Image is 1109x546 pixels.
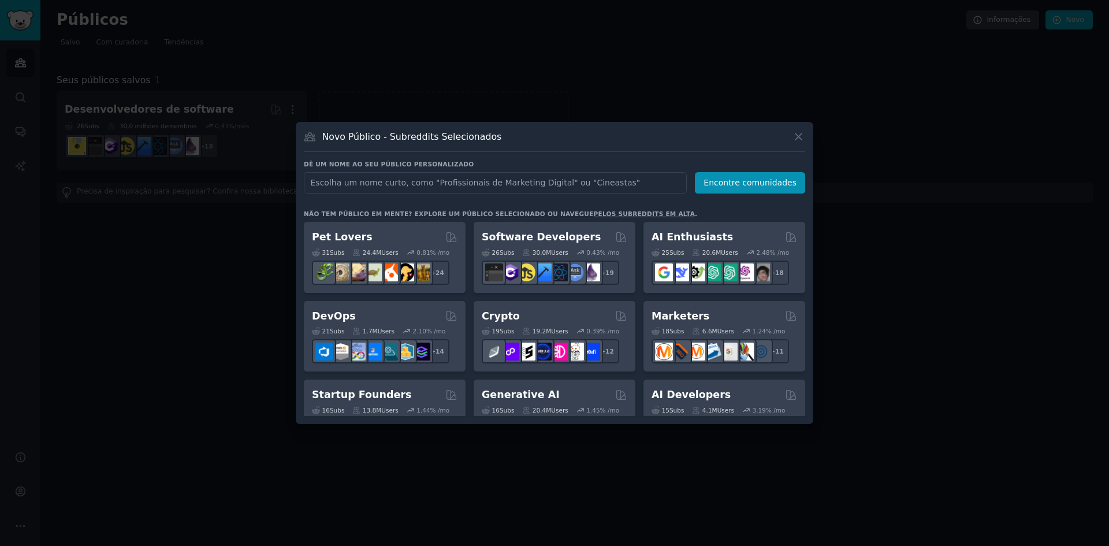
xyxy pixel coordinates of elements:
[315,343,333,361] img: azuredevops
[315,263,333,281] img: herpetology
[380,343,398,361] img: platformengineering
[352,406,398,414] div: 13.8M Users
[566,343,584,361] img: CryptoNews
[348,343,366,361] img: Docker_DevOps
[586,248,619,257] div: 0.43 % /mo
[652,248,684,257] div: 25 Sub s
[595,339,619,363] div: + 12
[482,309,520,324] h2: Crypto
[322,131,502,142] font: Novo Público - Subreddits Selecionados
[413,327,446,335] div: 2.10 % /mo
[534,263,552,281] img: iOSProgramming
[518,343,535,361] img: ethstaker
[687,343,705,361] img: AskMarketing
[692,327,734,335] div: 6.6M Users
[671,263,689,281] img: DeepSeek
[304,210,594,217] font: Não tem público em mente? Explore um público selecionado ou navegue
[312,248,344,257] div: 31 Sub s
[736,343,754,361] img: MarketingResearch
[312,406,344,414] div: 16 Sub s
[501,263,519,281] img: csharp
[312,230,373,244] h2: Pet Lovers
[652,388,731,402] h2: AI Developers
[692,406,734,414] div: 4.1M Users
[704,263,721,281] img: chatgpt_promptDesign
[652,327,684,335] div: 18 Sub s
[482,388,560,402] h2: Generative AI
[586,327,619,335] div: 0.39 % /mo
[364,263,382,281] img: turtle
[364,343,382,361] img: DevOpsLinks
[396,343,414,361] img: aws_cdk
[312,388,411,402] h2: Startup Founders
[582,263,600,281] img: elixir
[550,343,568,361] img: defiblockchain
[482,406,514,414] div: 16 Sub s
[756,248,789,257] div: 2.48 % /mo
[304,161,474,168] font: Dê um nome ao seu público personalizado
[655,263,673,281] img: GoogleGeminiAI
[595,261,619,285] div: + 19
[348,263,366,281] img: leopardgeckos
[380,263,398,281] img: cockatiel
[752,263,770,281] img: ArtificalIntelligence
[704,343,721,361] img: Emailmarketing
[765,261,789,285] div: + 18
[720,343,738,361] img: googleads
[332,343,349,361] img: AWS_Certified_Experts
[534,343,552,361] img: web3
[518,263,535,281] img: learnjavascript
[752,343,770,361] img: OnlineMarketing
[720,263,738,281] img: chatgpt_prompts_
[522,406,568,414] div: 20.4M Users
[765,339,789,363] div: + 11
[687,263,705,281] img: AItoolsCatalog
[482,327,514,335] div: 19 Sub s
[550,263,568,281] img: reactnative
[332,263,349,281] img: ballpython
[312,309,356,324] h2: DevOps
[425,261,449,285] div: + 24
[352,248,398,257] div: 24.4M Users
[566,263,584,281] img: AskComputerScience
[485,343,503,361] img: ethfinance
[652,230,733,244] h2: AI Enthusiasts
[655,343,673,361] img: content_marketing
[412,263,430,281] img: dogbreed
[304,172,687,194] input: Escolha um nome curto, como "Profissionais de Marketing Digital" ou "Cineastas"
[582,343,600,361] img: defi_
[482,248,514,257] div: 26 Sub s
[692,248,738,257] div: 20.6M Users
[501,343,519,361] img: 0xPolygon
[312,327,344,335] div: 21 Sub s
[671,343,689,361] img: bigseo
[412,343,430,361] img: PlatformEngineers
[652,309,709,324] h2: Marketers
[736,263,754,281] img: OpenAIDev
[652,406,684,414] div: 15 Sub s
[522,248,568,257] div: 30.0M Users
[695,210,697,217] font: .
[482,230,601,244] h2: Software Developers
[586,406,619,414] div: 1.45 % /mo
[416,248,449,257] div: 0.81 % /mo
[485,263,503,281] img: software
[416,406,449,414] div: 1.44 % /mo
[695,172,805,194] button: Encontre comunidades
[522,327,568,335] div: 19.2M Users
[594,210,695,217] a: pelos subreddits em alta
[425,339,449,363] div: + 14
[753,327,786,335] div: 1.24 % /mo
[396,263,414,281] img: PetAdvice
[704,178,797,187] font: Encontre comunidades
[753,406,786,414] div: 3.19 % /mo
[352,327,395,335] div: 1.7M Users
